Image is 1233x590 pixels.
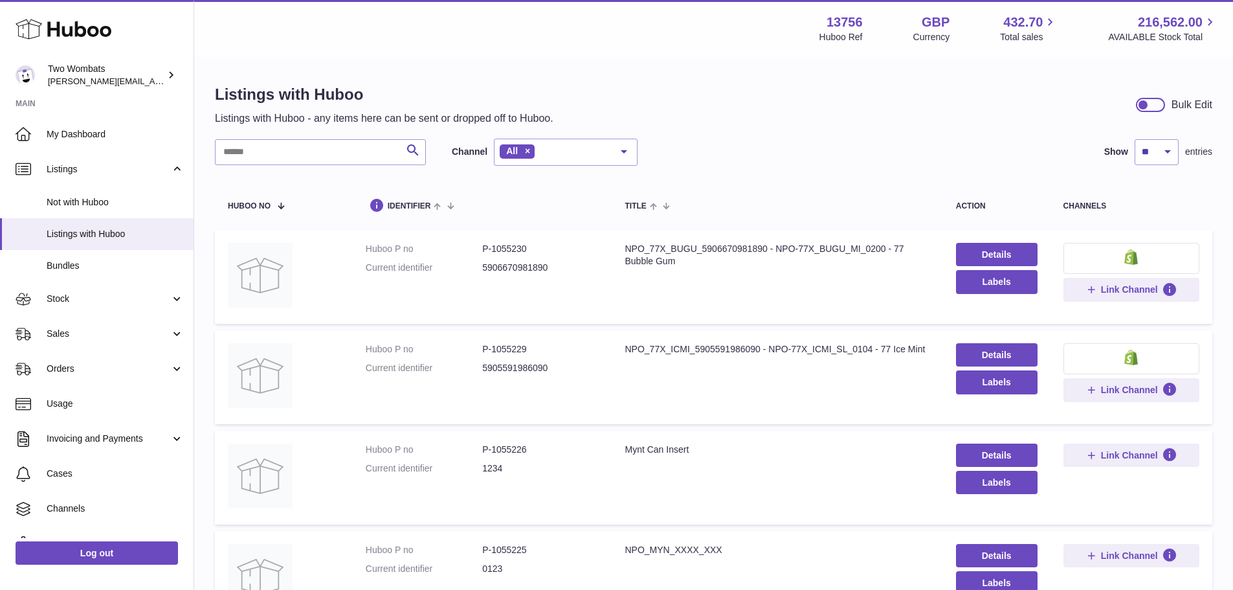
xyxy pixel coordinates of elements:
dd: 1234 [482,462,599,475]
span: Listings [47,163,170,176]
span: [PERSON_NAME][EMAIL_ADDRESS][PERSON_NAME][DOMAIN_NAME] [48,76,329,86]
div: NPO_77X_ICMI_5905591986090 - NPO-77X_ICMI_SL_0104 - 77 Ice Mint [625,343,929,356]
h1: Listings with Huboo [215,84,553,105]
div: channels [1063,202,1199,210]
span: Orders [47,363,170,375]
img: shopify-small.png [1124,249,1138,265]
div: Mynt Can Insert [625,444,929,456]
dt: Current identifier [366,462,482,475]
strong: 13756 [827,14,863,31]
span: Link Channel [1101,449,1158,461]
dd: P-1055226 [482,444,599,456]
div: action [956,202,1038,210]
dd: 0123 [482,563,599,575]
a: Details [956,243,1038,266]
div: Currency [913,31,950,43]
dt: Huboo P no [366,243,482,255]
img: NPO_77X_BUGU_5906670981890 - NPO-77X_BUGU_MI_0200 - 77 Bubble Gum [228,243,293,308]
dt: Current identifier [366,262,482,274]
span: Sales [47,328,170,340]
span: Cases [47,468,184,480]
a: 432.70 Total sales [1000,14,1058,43]
dt: Current identifier [366,362,482,374]
span: AVAILABLE Stock Total [1108,31,1217,43]
dt: Huboo P no [366,444,482,456]
div: Two Wombats [48,63,164,87]
a: Details [956,444,1038,467]
div: Bulk Edit [1172,98,1212,112]
button: Link Channel [1063,444,1199,467]
dd: P-1055230 [482,243,599,255]
button: Labels [956,270,1038,293]
img: shopify-small.png [1124,350,1138,365]
a: Details [956,343,1038,367]
span: My Dashboard [47,128,184,141]
dd: P-1055229 [482,343,599,356]
span: 432.70 [1003,14,1043,31]
span: All [506,146,518,156]
span: 216,562.00 [1138,14,1203,31]
img: NPO_77X_ICMI_5905591986090 - NPO-77X_ICMI_SL_0104 - 77 Ice Mint [228,343,293,408]
span: Settings [47,538,184,550]
button: Labels [956,471,1038,494]
span: Invoicing and Payments [47,433,170,445]
strong: GBP [922,14,950,31]
button: Link Channel [1063,378,1199,402]
img: adam.randall@twowombats.com [16,65,35,85]
dd: 5905591986090 [482,362,599,374]
span: Bundles [47,260,184,272]
label: Channel [452,146,487,158]
dd: P-1055225 [482,544,599,556]
span: Link Channel [1101,550,1158,562]
p: Listings with Huboo - any items here can be sent or dropped off to Huboo. [215,111,553,126]
span: Usage [47,398,184,410]
span: identifier [388,202,431,210]
span: entries [1185,146,1212,158]
dd: 5906670981890 [482,262,599,274]
a: Log out [16,541,178,565]
span: Total sales [1000,31,1058,43]
dt: Huboo P no [366,343,482,356]
span: Stock [47,293,170,305]
a: Details [956,544,1038,567]
span: title [625,202,646,210]
dt: Huboo P no [366,544,482,556]
button: Labels [956,370,1038,394]
span: Huboo no [228,202,271,210]
div: Huboo Ref [819,31,863,43]
dt: Current identifier [366,563,482,575]
div: NPO_MYN_XXXX_XXX [625,544,929,556]
span: Channels [47,503,184,515]
span: Link Channel [1101,384,1158,396]
img: Mynt Can Insert [228,444,293,508]
span: Listings with Huboo [47,228,184,240]
label: Show [1104,146,1128,158]
span: Link Channel [1101,284,1158,295]
a: 216,562.00 AVAILABLE Stock Total [1108,14,1217,43]
span: Not with Huboo [47,196,184,209]
button: Link Channel [1063,544,1199,567]
div: NPO_77X_BUGU_5906670981890 - NPO-77X_BUGU_MI_0200 - 77 Bubble Gum [625,243,929,267]
button: Link Channel [1063,278,1199,301]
